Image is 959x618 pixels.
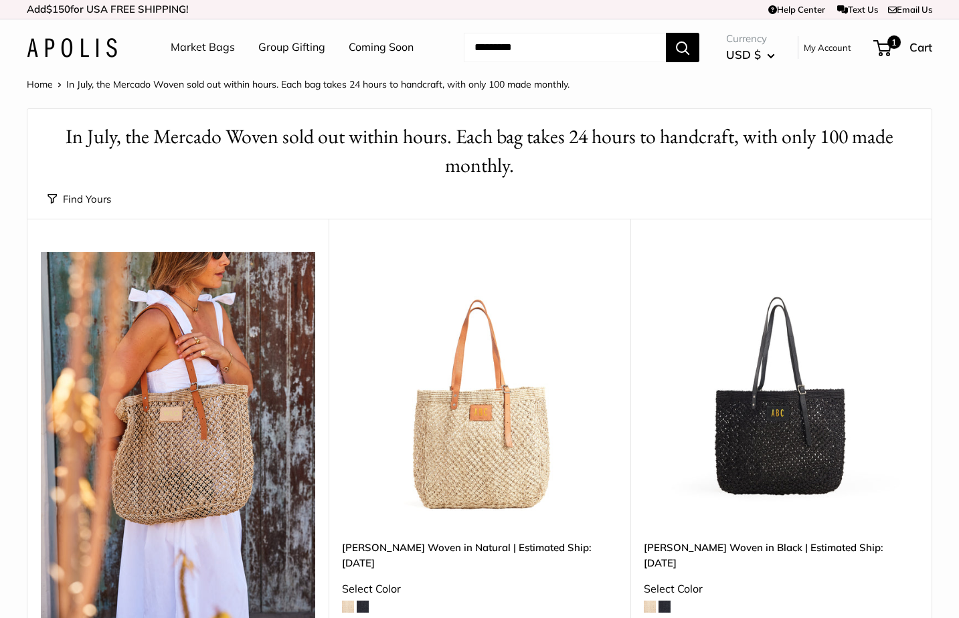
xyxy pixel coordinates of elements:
h1: In July, the Mercado Woven sold out within hours. Each bag takes 24 hours to handcraft, with only... [48,122,911,180]
span: $150 [46,3,70,15]
img: Mercado Woven in Black | Estimated Ship: Oct. 19th [644,252,918,526]
span: In July, the Mercado Woven sold out within hours. Each bag takes 24 hours to handcraft, with only... [66,78,570,90]
a: Coming Soon [349,37,414,58]
img: Mercado Woven in Natural | Estimated Ship: Oct. 19th [342,252,616,526]
a: Mercado Woven in Black | Estimated Ship: Oct. 19thMercado Woven in Black | Estimated Ship: Oct. 19th [644,252,918,526]
span: Cart [909,40,932,54]
img: Apolis [27,38,117,58]
a: My Account [804,39,851,56]
a: Market Bags [171,37,235,58]
a: Mercado Woven in Natural | Estimated Ship: Oct. 19thMercado Woven in Natural | Estimated Ship: Oc... [342,252,616,526]
a: Email Us [888,4,932,15]
a: [PERSON_NAME] Woven in Black | Estimated Ship: [DATE] [644,540,918,571]
nav: Breadcrumb [27,76,570,93]
div: Select Color [342,579,616,599]
img: Mercado Woven — Handwoven from 100% golden jute by artisan women taking over 20 hours to craft. [41,252,315,618]
button: Search [666,33,699,62]
a: Help Center [768,4,825,15]
a: 1 Cart [875,37,932,58]
button: Find Yours [48,190,111,209]
span: USD $ [726,47,761,62]
div: Select Color [644,579,918,599]
input: Search... [464,33,666,62]
span: 1 [887,35,901,49]
a: Home [27,78,53,90]
button: USD $ [726,44,775,66]
span: Currency [726,29,775,48]
a: [PERSON_NAME] Woven in Natural | Estimated Ship: [DATE] [342,540,616,571]
a: Group Gifting [258,37,325,58]
a: Text Us [837,4,878,15]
